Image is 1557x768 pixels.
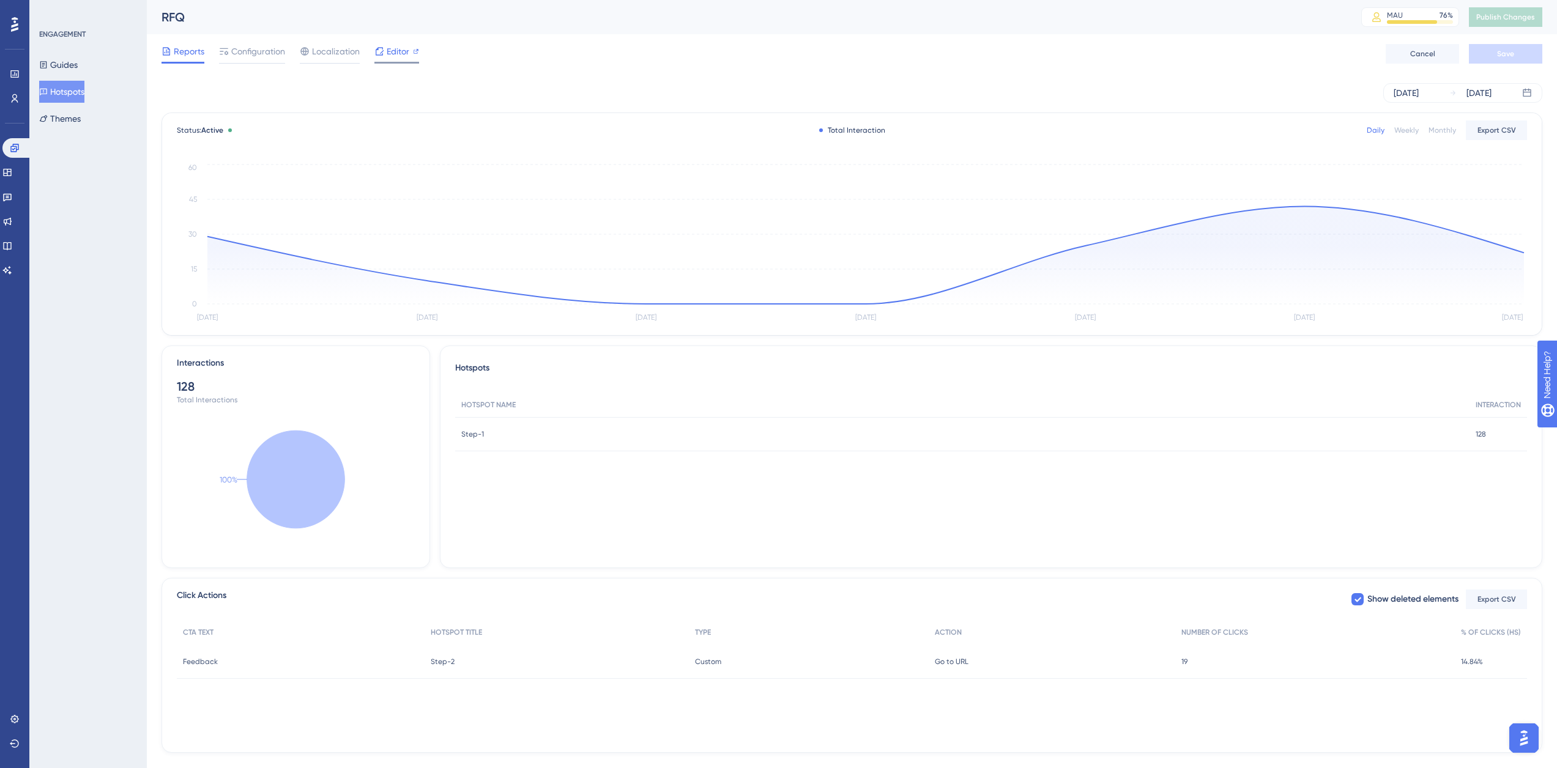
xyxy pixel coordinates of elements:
span: Step-2 [431,657,455,666]
span: NUMBER OF CLICKS [1181,627,1248,637]
span: 128 [1476,429,1486,439]
span: Status: [177,125,223,135]
span: 19 [1181,657,1187,666]
span: INTERACTION [1476,400,1521,410]
span: CTA TEXT [183,627,214,637]
button: Hotspots [39,81,84,103]
tspan: [DATE] [1502,313,1523,322]
span: Step-1 [461,429,484,439]
tspan: [DATE] [1075,313,1096,322]
div: 128 [177,378,415,395]
tspan: [DATE] [636,313,656,322]
div: [DATE] [1394,86,1419,100]
div: Total Interaction [819,125,885,135]
div: Daily [1367,125,1384,135]
span: Reports [174,44,204,59]
text: 100% [220,475,237,484]
span: HOTSPOT NAME [461,400,516,410]
tspan: [DATE] [197,313,218,322]
span: Click Actions [177,588,226,610]
div: Weekly [1394,125,1419,135]
div: 76 % [1440,10,1453,20]
button: Cancel [1386,44,1459,64]
span: Publish Changes [1476,12,1535,22]
span: Export CSV [1477,594,1516,604]
span: ACTION [935,627,962,637]
span: % OF CLICKS (HS) [1461,627,1521,637]
span: Save [1497,49,1514,59]
iframe: UserGuiding AI Assistant Launcher [1506,720,1542,756]
tspan: [DATE] [417,313,437,322]
span: Export CSV [1477,125,1516,135]
div: ENGAGEMENT [39,29,86,39]
span: HOTSPOT TITLE [431,627,482,637]
span: Configuration [231,44,285,59]
tspan: 60 [188,163,197,172]
span: Go to URL [935,657,968,666]
span: Hotspots [455,361,489,383]
tspan: 0 [192,300,197,308]
button: Themes [39,108,81,130]
button: Export CSV [1466,120,1527,140]
div: Monthly [1429,125,1456,135]
span: Active [201,126,223,135]
div: MAU [1387,10,1403,20]
span: Custom [695,657,721,666]
button: Publish Changes [1469,7,1542,27]
span: Show deleted elements [1367,592,1459,607]
button: Export CSV [1466,589,1527,609]
span: 14.84% [1461,657,1483,666]
div: [DATE] [1466,86,1492,100]
span: Need Help? [29,3,76,18]
tspan: [DATE] [855,313,876,322]
div: RFQ [162,9,1331,26]
tspan: 30 [188,230,197,238]
span: Localization [312,44,360,59]
span: Feedback [183,657,218,666]
button: Guides [39,54,78,76]
span: Cancel [1410,49,1435,59]
tspan: [DATE] [1294,313,1315,322]
span: TYPE [695,627,711,637]
div: Interactions [177,356,224,371]
tspan: 15 [191,265,197,273]
span: Editor [387,44,409,59]
tspan: 45 [189,195,197,204]
button: Save [1469,44,1542,64]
